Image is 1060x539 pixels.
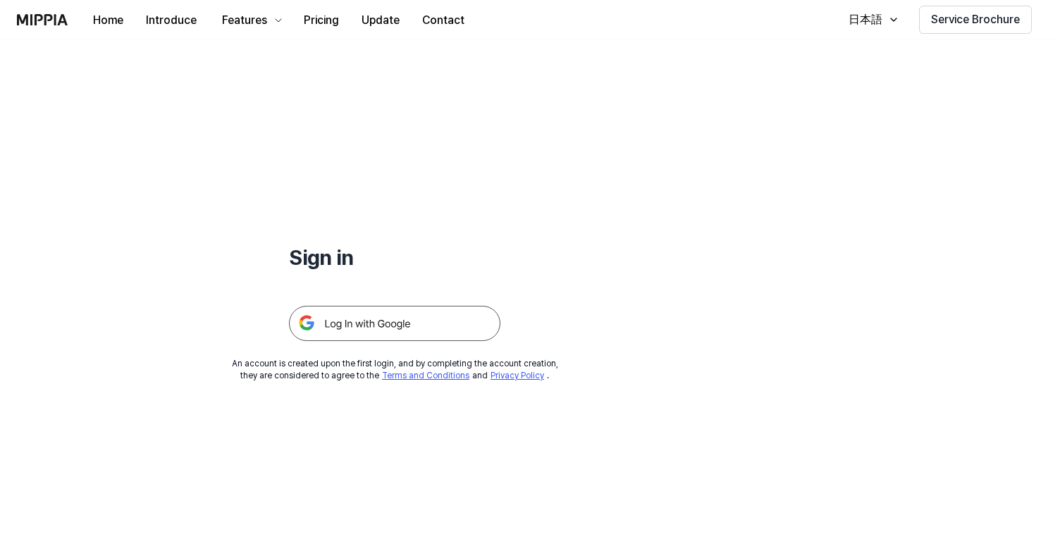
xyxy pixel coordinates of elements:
a: Update [350,1,411,39]
div: An account is created upon the first login, and by completing the account creation, they are cons... [232,358,558,382]
button: Service Brochure [919,6,1032,34]
div: 日本語 [846,11,885,28]
div: Features [219,12,270,29]
button: Home [82,6,135,35]
button: Update [350,6,411,35]
h1: Sign in [289,242,500,272]
button: Features [208,6,292,35]
a: Privacy Policy [491,371,544,380]
a: Terms and Conditions [382,371,469,380]
img: logo [17,14,68,25]
button: 日本語 [834,6,908,34]
button: Introduce [135,6,208,35]
button: Contact [411,6,476,35]
img: 구글 로그인 버튼 [289,306,500,341]
button: Pricing [292,6,350,35]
